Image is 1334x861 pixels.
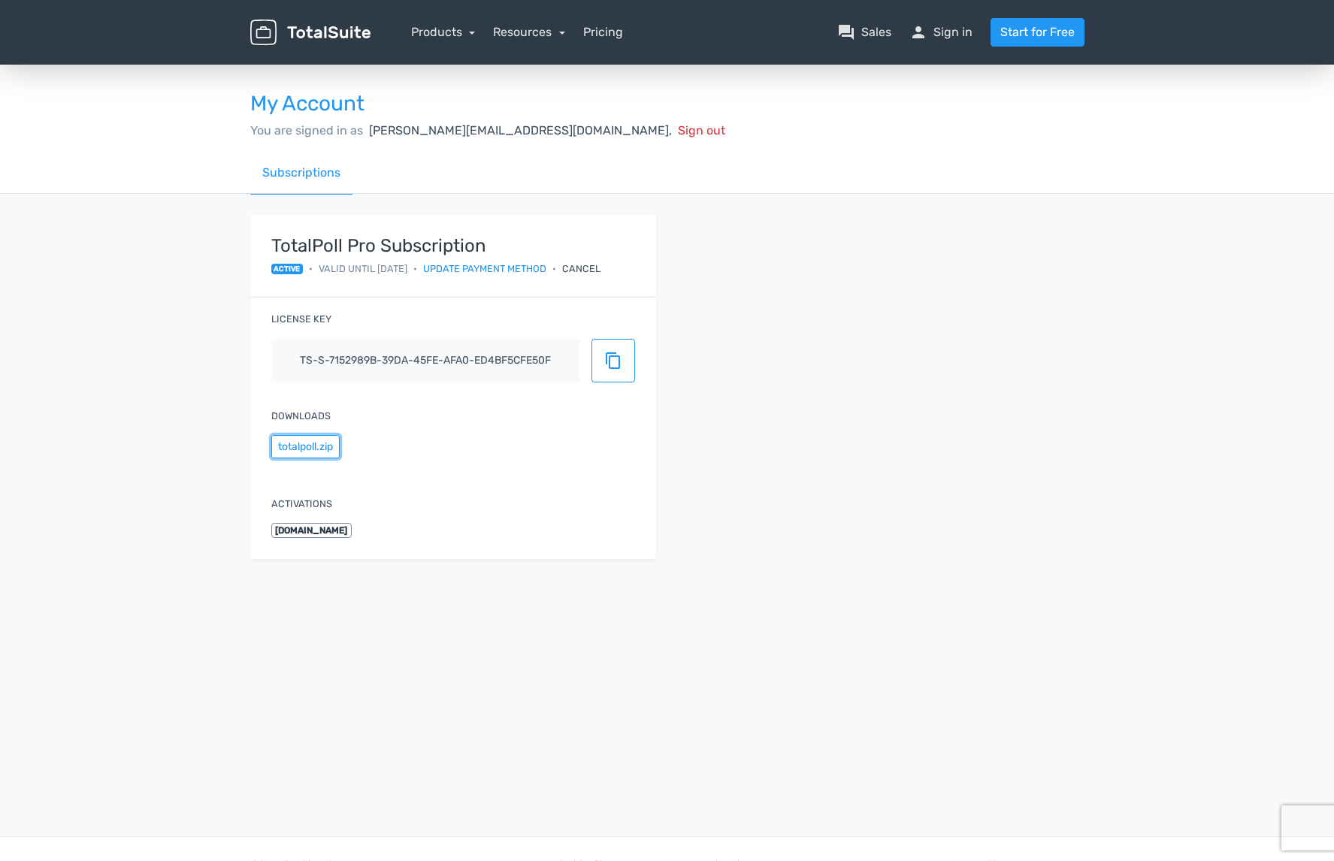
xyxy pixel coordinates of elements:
span: You are signed in as [250,123,363,137]
span: • [413,261,417,276]
a: question_answerSales [837,23,891,41]
span: content_copy [604,352,622,370]
span: • [552,261,556,276]
button: totalpoll.zip [271,435,340,458]
button: content_copy [591,339,635,382]
span: Valid until [DATE] [319,261,407,276]
span: [PERSON_NAME][EMAIL_ADDRESS][DOMAIN_NAME], [369,123,672,137]
label: Downloads [271,409,331,423]
label: Activations [271,497,332,511]
a: Subscriptions [250,152,352,195]
a: Pricing [583,23,623,41]
label: License key [271,312,331,326]
a: Start for Free [991,18,1084,47]
a: Resources [493,25,565,39]
h3: My Account [250,92,1084,116]
a: Products [411,25,476,39]
div: Cancel [562,261,600,276]
span: person [909,23,927,41]
span: • [309,261,313,276]
span: Sign out [678,123,725,137]
span: [DOMAIN_NAME] [271,523,352,538]
a: personSign in [909,23,973,41]
span: question_answer [837,23,855,41]
span: active [271,264,304,274]
strong: TotalPoll Pro Subscription [271,236,601,255]
img: TotalSuite for WordPress [250,20,371,46]
a: Update payment method [423,261,546,276]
